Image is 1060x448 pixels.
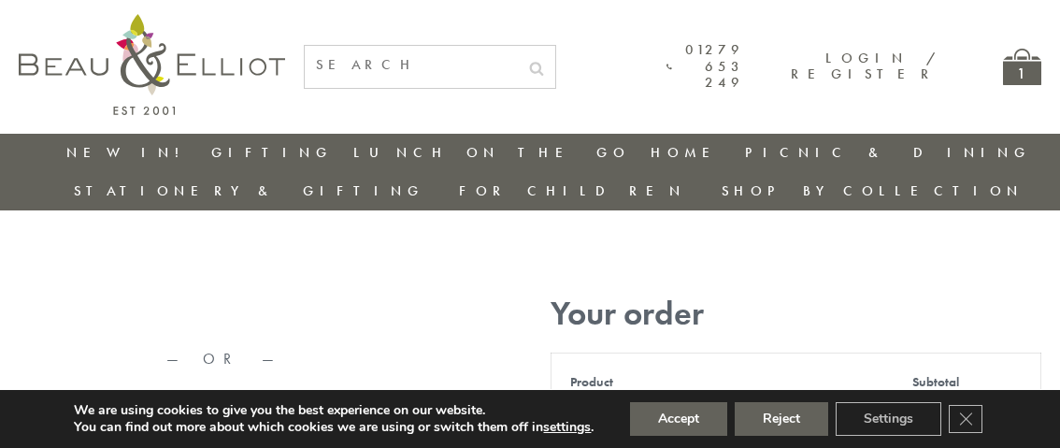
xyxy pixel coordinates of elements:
[745,143,1031,162] a: Picnic & Dining
[74,402,594,419] p: We are using cookies to give you the best experience on our website.
[19,351,428,368] p: — OR —
[66,143,192,162] a: New in!
[836,402,941,436] button: Settings
[651,143,725,162] a: Home
[551,295,1041,333] h3: Your order
[543,419,591,436] button: settings
[949,405,982,433] button: Close GDPR Cookie Banner
[630,402,727,436] button: Accept
[211,143,333,162] a: Gifting
[305,46,518,84] input: SEARCH
[666,42,744,91] a: 01279 653 249
[722,181,1024,200] a: Shop by collection
[791,49,938,83] a: Login / Register
[353,143,630,162] a: Lunch On The Go
[459,181,686,200] a: For Children
[74,181,424,200] a: Stationery & Gifting
[19,14,285,115] img: logo
[1003,49,1041,85] a: 1
[551,353,893,411] th: Product
[15,287,432,332] iframe: Secure express checkout frame
[894,353,1041,411] th: Subtotal
[74,419,594,436] p: You can find out more about which cookies we are using or switch them off in .
[735,402,828,436] button: Reject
